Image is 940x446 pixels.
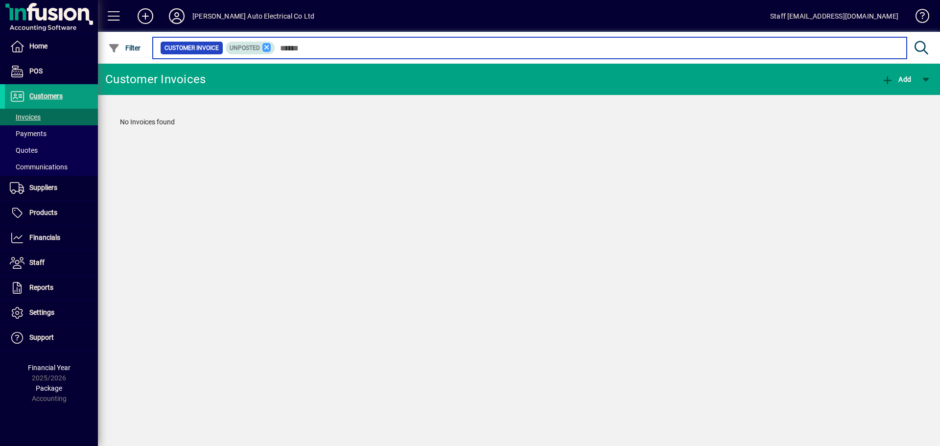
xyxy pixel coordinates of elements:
[29,42,47,50] span: Home
[10,163,68,171] span: Communications
[5,159,98,175] a: Communications
[161,7,192,25] button: Profile
[192,8,314,24] div: [PERSON_NAME] Auto Electrical Co Ltd
[10,146,38,154] span: Quotes
[28,364,70,372] span: Financial Year
[29,333,54,341] span: Support
[29,67,43,75] span: POS
[770,8,898,24] div: Staff [EMAIL_ADDRESS][DOMAIN_NAME]
[130,7,161,25] button: Add
[879,70,914,88] button: Add
[882,75,911,83] span: Add
[105,71,206,87] div: Customer Invoices
[5,326,98,350] a: Support
[10,130,47,138] span: Payments
[908,2,928,34] a: Knowledge Base
[5,125,98,142] a: Payments
[5,276,98,300] a: Reports
[29,184,57,191] span: Suppliers
[5,109,98,125] a: Invoices
[108,44,141,52] span: Filter
[5,59,98,84] a: POS
[106,39,143,57] button: Filter
[29,92,63,100] span: Customers
[29,234,60,241] span: Financials
[5,226,98,250] a: Financials
[29,308,54,316] span: Settings
[5,176,98,200] a: Suppliers
[5,34,98,59] a: Home
[110,107,928,137] div: No Invoices found
[29,258,45,266] span: Staff
[10,113,41,121] span: Invoices
[164,43,219,53] span: Customer Invoice
[230,45,260,51] span: Unposted
[36,384,62,392] span: Package
[29,209,57,216] span: Products
[226,42,275,54] mat-chip: Customer Invoice Status: Unposted
[29,283,53,291] span: Reports
[5,251,98,275] a: Staff
[5,142,98,159] a: Quotes
[5,301,98,325] a: Settings
[5,201,98,225] a: Products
